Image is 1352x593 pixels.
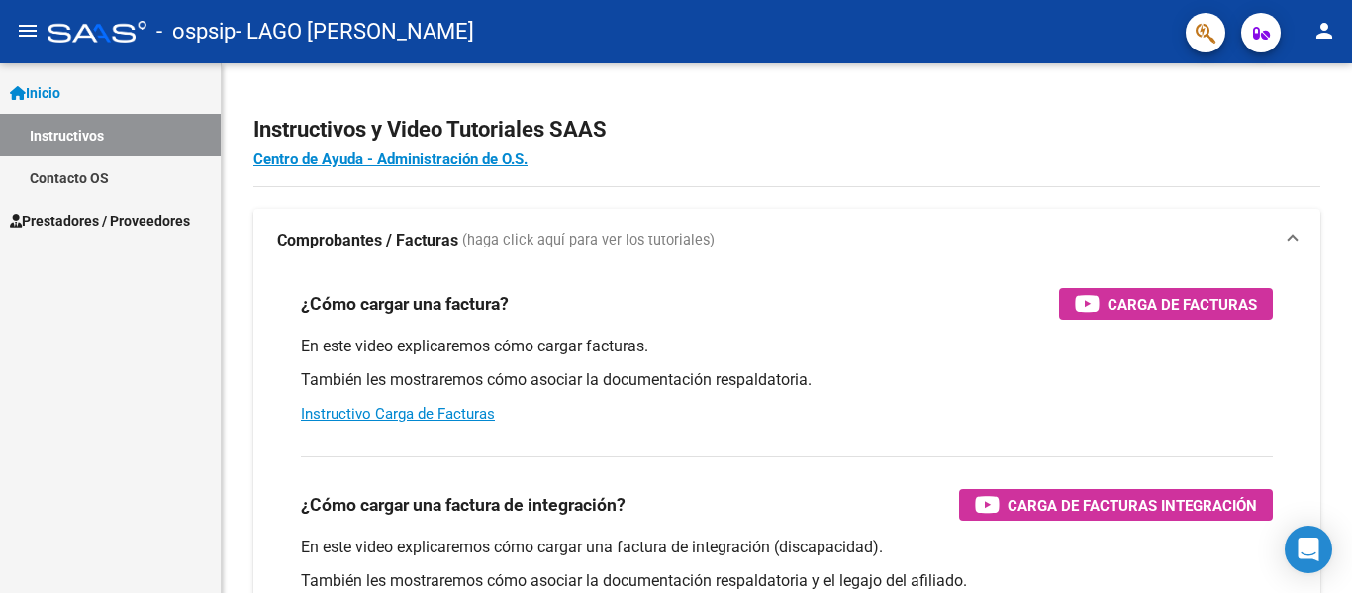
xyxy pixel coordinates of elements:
[253,209,1320,272] mat-expansion-panel-header: Comprobantes / Facturas (haga click aquí para ver los tutoriales)
[10,82,60,104] span: Inicio
[301,336,1273,357] p: En este video explicaremos cómo cargar facturas.
[1285,526,1332,573] div: Open Intercom Messenger
[10,210,190,232] span: Prestadores / Proveedores
[301,290,509,318] h3: ¿Cómo cargar una factura?
[156,10,236,53] span: - ospsip
[1108,292,1257,317] span: Carga de Facturas
[277,230,458,251] strong: Comprobantes / Facturas
[301,369,1273,391] p: También les mostraremos cómo asociar la documentación respaldatoria.
[1059,288,1273,320] button: Carga de Facturas
[1008,493,1257,518] span: Carga de Facturas Integración
[16,19,40,43] mat-icon: menu
[253,150,528,168] a: Centro de Ayuda - Administración de O.S.
[301,537,1273,558] p: En este video explicaremos cómo cargar una factura de integración (discapacidad).
[301,405,495,423] a: Instructivo Carga de Facturas
[301,570,1273,592] p: También les mostraremos cómo asociar la documentación respaldatoria y el legajo del afiliado.
[462,230,715,251] span: (haga click aquí para ver los tutoriales)
[236,10,474,53] span: - LAGO [PERSON_NAME]
[253,111,1320,148] h2: Instructivos y Video Tutoriales SAAS
[959,489,1273,521] button: Carga de Facturas Integración
[1312,19,1336,43] mat-icon: person
[301,491,626,519] h3: ¿Cómo cargar una factura de integración?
